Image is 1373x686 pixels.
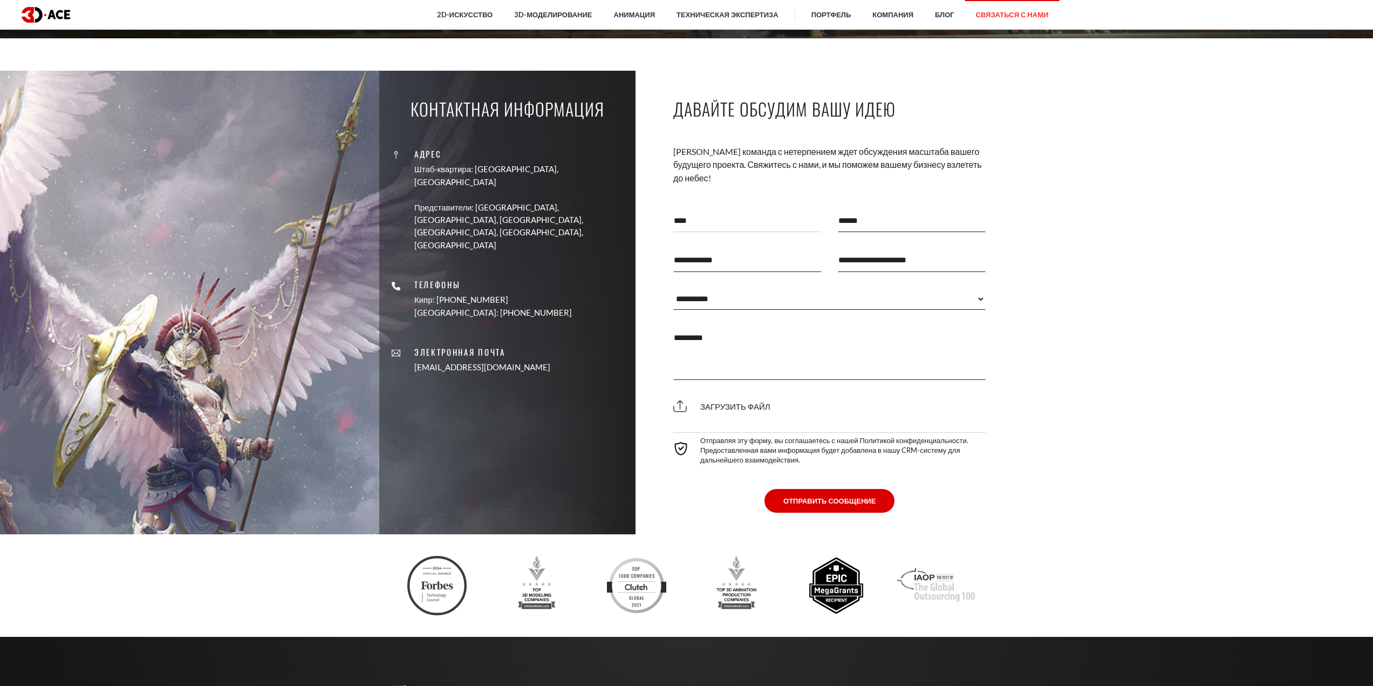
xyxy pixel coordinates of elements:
font: Загрузить файл [700,402,770,411]
font: Анимация [614,10,655,19]
font: Адрес [414,148,441,160]
img: логотип темный [22,7,70,23]
a: [EMAIL_ADDRESS][DOMAIN_NAME] [414,362,550,374]
font: Кипр: [PHONE_NUMBER] [414,295,508,305]
font: Электронная почта [414,346,506,358]
img: Значок FTC 3D Ace 2024 [407,556,467,615]
font: Отправляя эту форму, вы соглашаетесь с нашей Политикой конфиденциальности. Предоставленная вами и... [700,436,968,464]
font: [GEOGRAPHIC_DATA]: [PHONE_NUMBER] [414,308,572,317]
img: Премия Iaop [897,556,975,615]
font: Представители: [GEOGRAPHIC_DATA], [GEOGRAPHIC_DATA], [GEOGRAPHIC_DATA], [414,202,583,225]
font: Телефоны [414,279,460,290]
font: [EMAIL_ADDRESS][DOMAIN_NAME] [414,363,550,372]
img: Clutch топ-разработчики [607,556,666,615]
font: [PERSON_NAME] команда с нетерпением ждет обсуждения масштаба вашего будущего проекта. Свяжитесь с... [673,146,982,183]
font: [GEOGRAPHIC_DATA], [GEOGRAPHIC_DATA], [GEOGRAPHIC_DATA] [414,227,583,249]
font: Портфель [811,10,851,19]
font: ОТПРАВИТЬ СООБЩЕНИЕ [783,497,876,505]
font: 2D-искусство [437,10,493,19]
button: ОТПРАВИТЬ СООБЩЕНИЕ [764,489,894,513]
img: Премия Designrush 2023 года лучшим компаниям в сфере 3D-моделирования [507,556,566,615]
font: Давайте обсудим вашу идею [673,96,896,121]
font: Блог [935,10,954,19]
font: Контактная информация [411,96,604,121]
a: Штаб-квартира: [GEOGRAPHIC_DATA], [GEOGRAPHIC_DATA] Представители: [GEOGRAPHIC_DATA], [GEOGRAPHIC... [414,163,627,252]
font: Связаться с нами [976,10,1049,19]
font: Компания [872,10,913,19]
font: Техническая экспертиза [677,10,778,19]
font: Штаб-квартира: [GEOGRAPHIC_DATA], [GEOGRAPHIC_DATA] [414,164,558,186]
img: Лучшие компании по производству 3D-анимации по версии Designrush 2023 [707,556,766,615]
img: Получатель эпических мегагрантов [807,556,866,615]
font: 3D-моделирование [514,10,592,19]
